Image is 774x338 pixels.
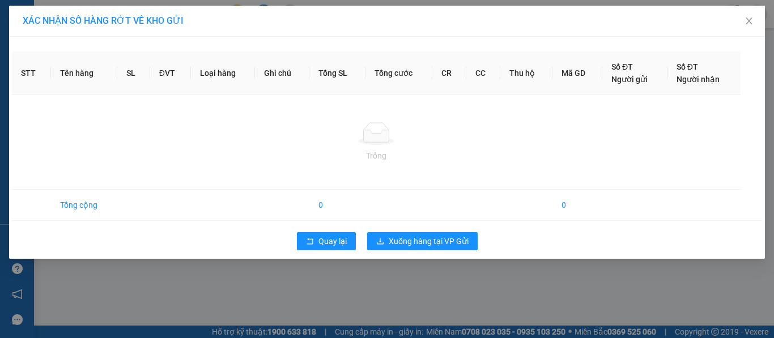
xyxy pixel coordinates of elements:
span: Người nhận [677,75,720,84]
td: Tổng cộng [51,190,117,221]
p: Nhận: [88,12,168,23]
th: STT [12,52,51,95]
span: Xuống hàng tại VP Gửi [389,235,469,247]
div: Trống [21,149,732,162]
span: Quận 5 [32,12,61,23]
span: 30.000 [18,59,46,70]
span: XÁC NHẬN SỐ HÀNG RỚT VỀ KHO GỬI [23,15,184,26]
span: [PERSON_NAME] [88,25,156,36]
th: Ghi chú [255,52,309,95]
th: Loại hàng [191,52,256,95]
p: Gửi từ: [5,12,86,23]
th: ĐVT [150,52,191,95]
td: CR: [4,57,87,72]
th: Tên hàng [51,52,117,95]
span: Số ĐT [611,62,633,71]
th: Tổng SL [309,52,365,95]
span: 0 [101,59,107,70]
th: Tổng cước [365,52,432,95]
span: Quay lại [318,235,347,247]
td: 0 [552,190,602,221]
th: Mã GD [552,52,602,95]
span: rollback [306,237,314,246]
span: 0907098832 [5,37,56,48]
span: SL: [149,79,162,89]
th: CC [466,52,500,95]
span: close [745,16,754,25]
button: downloadXuống hàng tại VP Gửi [367,232,478,250]
span: Hoàng [5,25,31,36]
td: 0 [309,190,365,221]
span: download [376,237,384,246]
button: rollbackQuay lại [297,232,356,250]
span: 1 - Kiện vừa (vs) [5,79,70,89]
th: CR [432,52,466,95]
span: 0346719489 [88,37,139,48]
span: Số ĐT [677,62,698,71]
span: Người gửi [611,75,648,84]
span: 1 [162,78,168,90]
span: Bến Tre [112,12,143,23]
th: SL [117,52,150,95]
th: Thu hộ [500,52,552,95]
td: CC: [87,57,169,72]
button: Close [733,6,765,37]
